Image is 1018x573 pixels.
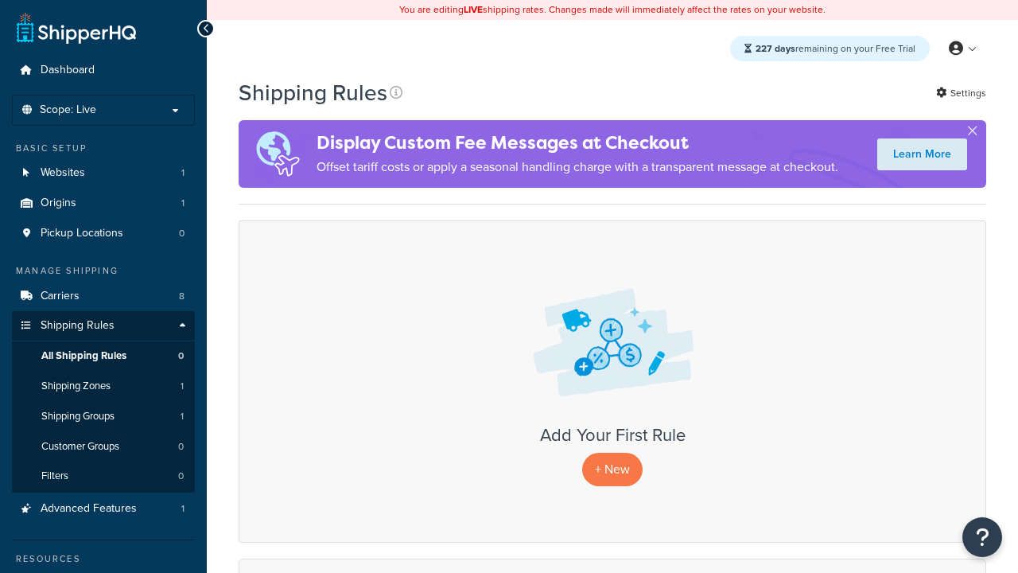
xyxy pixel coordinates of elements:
[178,440,184,454] span: 0
[41,227,123,240] span: Pickup Locations
[12,264,195,278] div: Manage Shipping
[12,402,195,431] li: Shipping Groups
[41,290,80,303] span: Carriers
[877,138,967,170] a: Learn More
[12,311,195,493] li: Shipping Rules
[12,219,195,248] a: Pickup Locations 0
[181,197,185,210] span: 1
[41,410,115,423] span: Shipping Groups
[756,41,795,56] strong: 227 days
[41,440,119,454] span: Customer Groups
[12,311,195,341] a: Shipping Rules
[239,77,387,108] h1: Shipping Rules
[12,372,195,401] li: Shipping Zones
[936,82,986,104] a: Settings
[317,156,838,178] p: Offset tariff costs or apply a seasonal handling charge with a transparent message at checkout.
[12,432,195,462] a: Customer Groups 0
[41,470,68,483] span: Filters
[41,197,76,210] span: Origins
[41,64,95,77] span: Dashboard
[181,502,185,516] span: 1
[962,517,1002,557] button: Open Resource Center
[12,341,195,371] li: All Shipping Rules
[464,2,483,17] b: LIVE
[179,227,185,240] span: 0
[12,462,195,491] li: Filters
[41,380,111,393] span: Shipping Zones
[41,166,85,180] span: Websites
[179,290,185,303] span: 8
[41,502,137,516] span: Advanced Features
[12,372,195,401] a: Shipping Zones 1
[12,462,195,491] a: Filters 0
[12,189,195,218] li: Origins
[178,349,184,363] span: 0
[17,12,136,44] a: ShipperHQ Home
[12,219,195,248] li: Pickup Locations
[12,552,195,566] div: Resources
[12,341,195,371] a: All Shipping Rules 0
[12,158,195,188] li: Websites
[12,494,195,524] a: Advanced Features 1
[181,380,184,393] span: 1
[12,56,195,85] a: Dashboard
[582,453,643,485] p: + New
[181,410,184,423] span: 1
[40,103,96,117] span: Scope: Live
[730,36,930,61] div: remaining on your Free Trial
[12,432,195,462] li: Customer Groups
[317,130,838,156] h4: Display Custom Fee Messages at Checkout
[12,494,195,524] li: Advanced Features
[255,426,969,445] h3: Add Your First Rule
[41,349,126,363] span: All Shipping Rules
[178,470,184,483] span: 0
[12,142,195,155] div: Basic Setup
[239,120,317,188] img: duties-banner-06bc72dcb5fe05cb3f9472aba00be2ae8eb53ab6f0d8bb03d382ba314ac3c341.png
[12,282,195,311] li: Carriers
[12,189,195,218] a: Origins 1
[12,402,195,431] a: Shipping Groups 1
[12,158,195,188] a: Websites 1
[181,166,185,180] span: 1
[12,282,195,311] a: Carriers 8
[41,319,115,333] span: Shipping Rules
